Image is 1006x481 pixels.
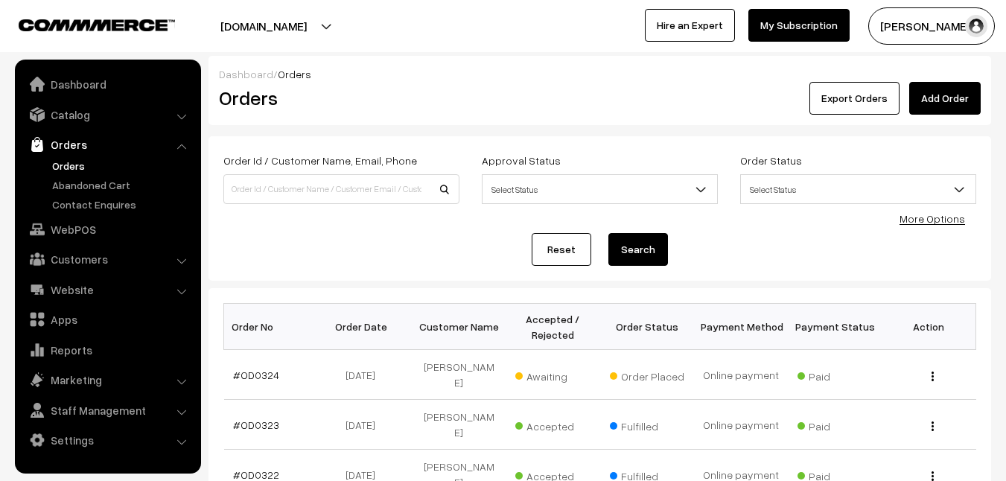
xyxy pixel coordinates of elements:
td: Online payment [694,400,788,450]
img: COMMMERCE [19,19,175,31]
a: Dashboard [219,68,273,80]
span: Awaiting [515,365,590,384]
a: #OD0323 [233,418,279,431]
th: Accepted / Rejected [506,304,599,350]
label: Order Id / Customer Name, Email, Phone [223,153,417,168]
span: Select Status [482,174,718,204]
td: [DATE] [318,400,412,450]
a: Reports [19,337,196,363]
a: More Options [900,212,965,225]
span: Fulfilled [610,415,684,434]
input: Order Id / Customer Name / Customer Email / Customer Phone [223,174,459,204]
span: Paid [798,415,872,434]
th: Payment Status [788,304,882,350]
a: My Subscription [748,9,850,42]
img: user [965,15,987,37]
th: Payment Method [694,304,788,350]
th: Order Status [600,304,694,350]
button: Export Orders [809,82,900,115]
a: Add Order [909,82,981,115]
a: #OD0322 [233,468,279,481]
a: Catalog [19,101,196,128]
a: Staff Management [19,397,196,424]
th: Order Date [318,304,412,350]
a: COMMMERCE [19,15,149,33]
span: Select Status [741,176,975,203]
a: Apps [19,306,196,333]
span: Select Status [740,174,976,204]
td: Online payment [694,350,788,400]
td: [DATE] [318,350,412,400]
label: Order Status [740,153,802,168]
img: Menu [932,421,934,431]
a: Orders [19,131,196,158]
td: [PERSON_NAME] [412,400,506,450]
span: Paid [798,365,872,384]
h2: Orders [219,86,458,109]
a: WebPOS [19,216,196,243]
span: Select Status [483,176,717,203]
a: Website [19,276,196,303]
a: Dashboard [19,71,196,98]
div: / [219,66,981,82]
span: Accepted [515,415,590,434]
td: [PERSON_NAME] [412,350,506,400]
img: Menu [932,471,934,481]
span: Orders [278,68,311,80]
a: Marketing [19,366,196,393]
a: Settings [19,427,196,453]
a: Orders [48,158,196,173]
th: Order No [224,304,318,350]
th: Action [882,304,975,350]
button: Search [608,233,668,266]
a: #OD0324 [233,369,279,381]
th: Customer Name [412,304,506,350]
button: [PERSON_NAME] [868,7,995,45]
a: Abandoned Cart [48,177,196,193]
label: Approval Status [482,153,561,168]
a: Customers [19,246,196,273]
img: Menu [932,372,934,381]
a: Contact Enquires [48,197,196,212]
a: Reset [532,233,591,266]
span: Order Placed [610,365,684,384]
a: Hire an Expert [645,9,735,42]
button: [DOMAIN_NAME] [168,7,359,45]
